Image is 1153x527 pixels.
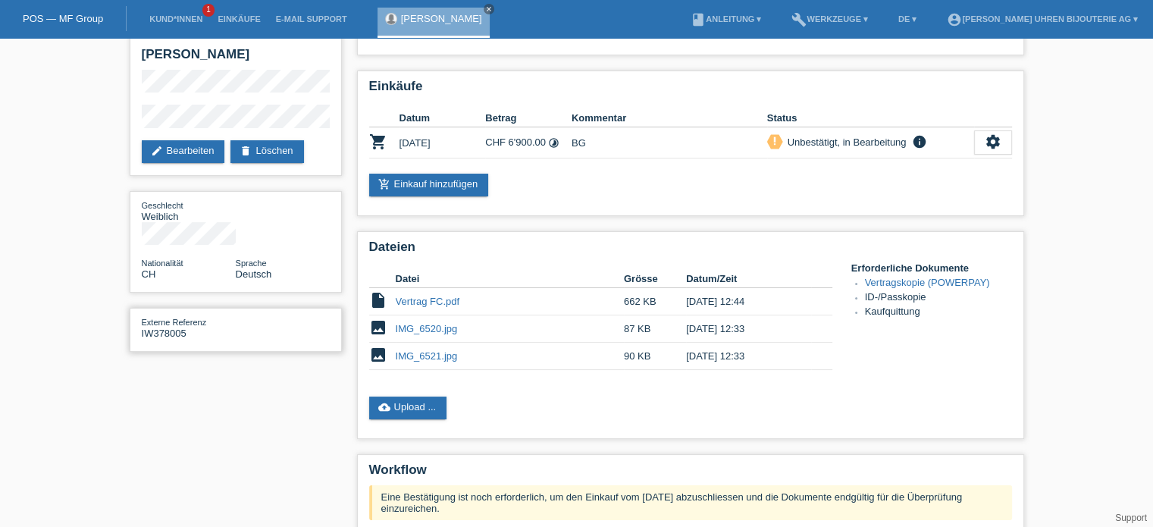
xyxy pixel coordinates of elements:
[485,127,572,158] td: CHF 6'900.00
[236,259,267,268] span: Sprache
[23,13,103,24] a: POS — MF Group
[1115,513,1147,523] a: Support
[369,318,387,337] i: image
[142,14,210,24] a: Kund*innen
[202,4,215,17] span: 1
[691,12,706,27] i: book
[767,109,974,127] th: Status
[369,397,447,419] a: cloud_uploadUpload ...
[865,306,1012,320] li: Kaufquittung
[378,401,390,413] i: cloud_upload
[369,463,1012,485] h2: Workflow
[485,109,572,127] th: Betrag
[151,145,163,157] i: edit
[572,127,767,158] td: BG
[142,201,183,210] span: Geschlecht
[683,14,769,24] a: bookAnleitung ▾
[142,199,236,222] div: Weiblich
[142,318,207,327] span: Externe Referenz
[399,127,486,158] td: [DATE]
[985,133,1001,150] i: settings
[686,270,810,288] th: Datum/Zeit
[401,13,482,24] a: [PERSON_NAME]
[142,259,183,268] span: Nationalität
[783,134,907,150] div: Unbestätigt, in Bearbeitung
[369,174,489,196] a: add_shopping_cartEinkauf hinzufügen
[910,134,928,149] i: info
[769,136,780,146] i: priority_high
[236,268,272,280] span: Deutsch
[240,145,252,157] i: delete
[230,140,303,163] a: deleteLöschen
[939,14,1145,24] a: account_circle[PERSON_NAME] Uhren Bijouterie AG ▾
[369,291,387,309] i: insert_drive_file
[624,270,686,288] th: Grösse
[369,485,1012,520] div: Eine Bestätigung ist noch erforderlich, um den Einkauf vom [DATE] abzuschliessen und die Dokument...
[624,315,686,343] td: 87 KB
[865,277,990,288] a: Vertragskopie (POWERPAY)
[369,133,387,151] i: POSP00026511
[396,270,624,288] th: Datei
[624,343,686,370] td: 90 KB
[378,178,390,190] i: add_shopping_cart
[548,137,559,149] i: Fixe Raten (24 Raten)
[686,343,810,370] td: [DATE] 12:33
[484,4,494,14] a: close
[686,288,810,315] td: [DATE] 12:44
[485,5,493,13] i: close
[369,79,1012,102] h2: Einkäufe
[891,14,924,24] a: DE ▾
[791,12,807,27] i: build
[865,291,1012,306] li: ID-/Passkopie
[851,262,1012,274] h4: Erforderliche Dokumente
[142,316,236,339] div: IW378005
[396,323,458,334] a: IMG_6520.jpg
[369,240,1012,262] h2: Dateien
[369,346,387,364] i: image
[572,109,767,127] th: Kommentar
[686,315,810,343] td: [DATE] 12:33
[396,350,458,362] a: IMG_6521.jpg
[399,109,486,127] th: Datum
[268,14,355,24] a: E-Mail Support
[947,12,962,27] i: account_circle
[142,268,156,280] span: Schweiz
[142,47,330,70] h2: [PERSON_NAME]
[624,288,686,315] td: 662 KB
[142,140,225,163] a: editBearbeiten
[784,14,876,24] a: buildWerkzeuge ▾
[396,296,460,307] a: Vertrag FC.pdf
[210,14,268,24] a: Einkäufe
